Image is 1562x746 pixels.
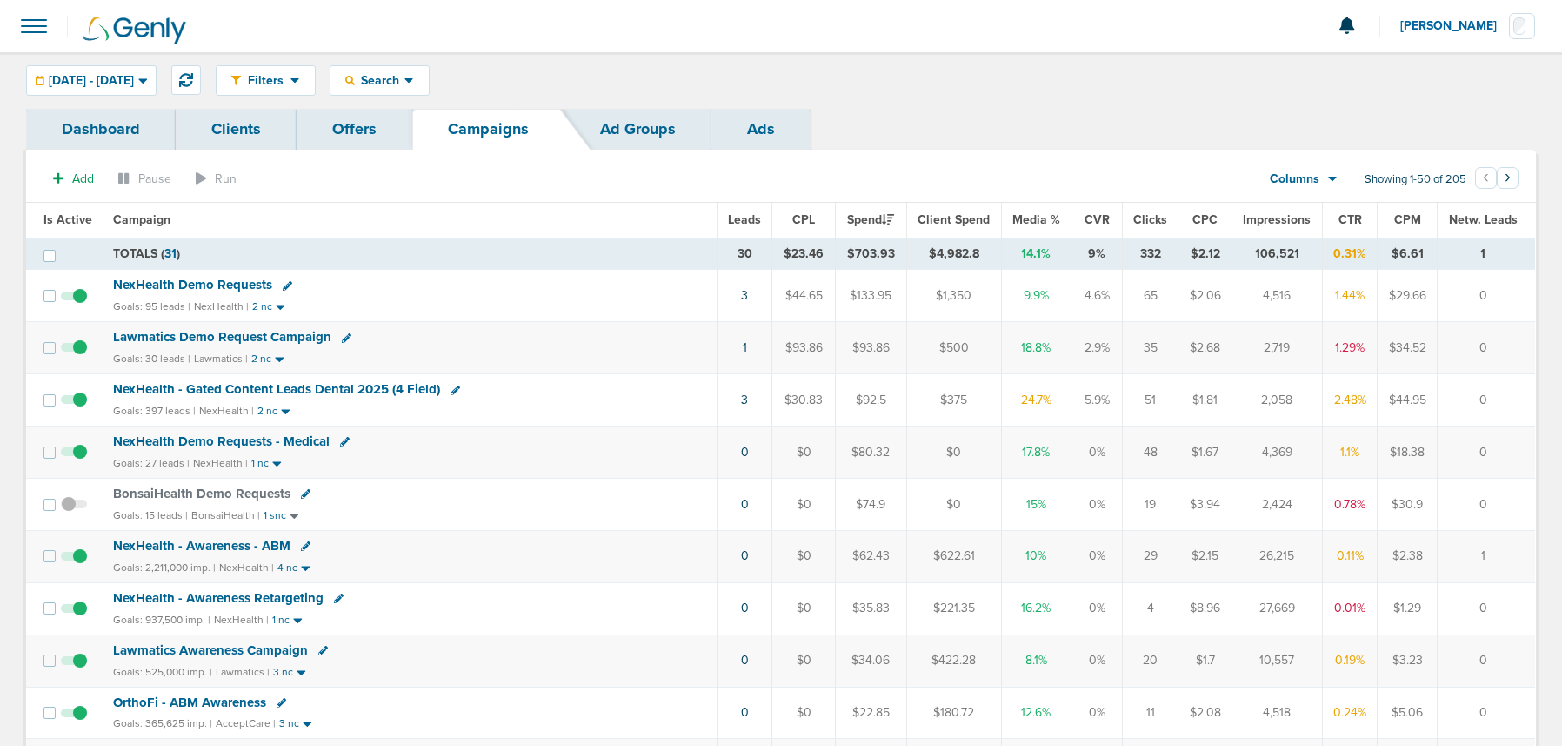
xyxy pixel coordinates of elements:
small: Goals: 397 leads | [113,405,196,418]
span: CVR [1085,212,1110,227]
span: NexHealth Demo Requests [113,277,272,292]
td: 65 [1122,270,1178,322]
span: Filters [241,73,290,88]
small: NexHealth | [193,457,248,469]
small: Goals: 937,500 imp. | [113,614,210,627]
small: NexHealth | [219,561,274,574]
span: NexHealth - Gated Content Leads Dental 2025 (4 Field) [113,381,440,397]
a: Clients [176,109,297,150]
td: $2.15 [1178,530,1232,582]
a: Dashboard [26,109,176,150]
td: 1.1% [1322,427,1378,479]
td: 4 [1122,582,1178,635]
td: $8.96 [1178,582,1232,635]
td: 16.2% [1001,582,1071,635]
td: $622.61 [906,530,1001,582]
img: Genly [83,17,186,44]
td: 14.1% [1001,238,1071,270]
span: Search [355,73,404,88]
span: Lawmatics Demo Request Campaign [113,329,331,345]
td: $35.83 [835,582,906,635]
td: 1.29% [1322,322,1378,374]
td: $2.06 [1178,270,1232,322]
small: NexHealth | [194,300,249,313]
td: $30.9 [1378,478,1438,530]
span: [PERSON_NAME] [1400,20,1509,32]
a: 0 [741,705,749,720]
small: 3 nc [273,666,293,679]
small: 3 nc [279,717,299,730]
td: $5.06 [1378,687,1438,739]
small: 1 nc [251,457,269,470]
td: $1.67 [1178,427,1232,479]
td: $93.86 [835,322,906,374]
span: NexHealth Demo Requests - Medical [113,433,330,449]
td: $0 [772,478,836,530]
td: 48 [1122,427,1178,479]
small: NexHealth | [199,405,254,417]
td: 0 [1438,322,1536,374]
small: 1 nc [272,614,290,627]
a: Campaigns [412,109,564,150]
a: 3 [741,288,748,303]
td: 0 [1438,478,1536,530]
td: 2.9% [1071,322,1123,374]
td: $3.94 [1178,478,1232,530]
button: Go to next page [1497,167,1519,189]
td: 4,369 [1232,427,1322,479]
td: 0 [1438,582,1536,635]
td: 332 [1122,238,1178,270]
td: 0 [1438,635,1536,687]
span: Lawmatics Awareness Campaign [113,642,308,658]
td: 9% [1071,238,1123,270]
td: 0.01% [1322,582,1378,635]
a: 0 [741,548,749,563]
small: AcceptCare | [216,717,276,729]
span: Media % [1012,212,1060,227]
td: $1.7 [1178,635,1232,687]
td: 51 [1122,374,1178,427]
td: $22.85 [835,687,906,739]
td: $1.81 [1178,374,1232,427]
td: $34.52 [1378,322,1438,374]
span: OrthoFi - ABM Awareness [113,695,266,710]
span: CPM [1394,212,1421,227]
td: 30 [717,238,772,270]
td: 0% [1071,530,1123,582]
td: 0% [1071,635,1123,687]
td: 0 [1438,270,1536,322]
td: 19 [1122,478,1178,530]
span: Columns [1270,171,1319,188]
small: 2 nc [257,405,277,418]
td: 12.6% [1001,687,1071,739]
span: 31 [164,246,177,261]
td: 20 [1122,635,1178,687]
td: 2,058 [1232,374,1322,427]
button: Add [43,166,103,192]
td: 0 [1438,427,1536,479]
td: 2,719 [1232,322,1322,374]
small: Goals: 525,000 imp. | [113,666,212,679]
td: $0 [906,478,1001,530]
small: Goals: 95 leads | [113,300,190,313]
span: Clicks [1133,212,1167,227]
td: $2.68 [1178,322,1232,374]
td: 0.11% [1322,530,1378,582]
td: 0% [1071,687,1123,739]
td: 0.19% [1322,635,1378,687]
td: $4,982.8 [906,238,1001,270]
td: $0 [772,687,836,739]
small: NexHealth | [214,614,269,626]
td: $23.46 [772,238,836,270]
td: 8.1% [1001,635,1071,687]
a: 0 [741,497,749,512]
td: $180.72 [906,687,1001,739]
td: 0 [1438,687,1536,739]
span: Campaign [113,212,170,227]
td: $6.61 [1378,238,1438,270]
td: 10,557 [1232,635,1322,687]
td: $93.86 [772,322,836,374]
td: 26,215 [1232,530,1322,582]
ul: Pagination [1475,170,1519,191]
td: 106,521 [1232,238,1322,270]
